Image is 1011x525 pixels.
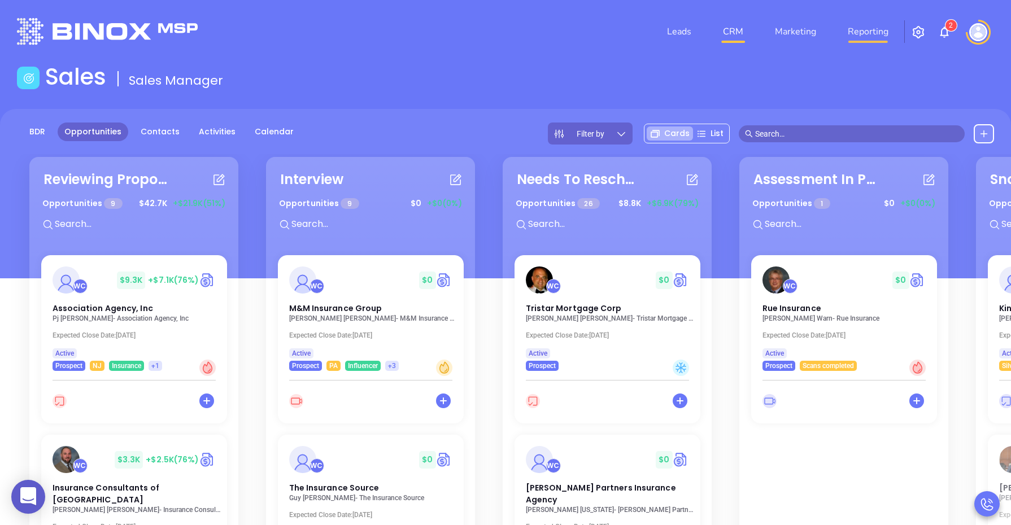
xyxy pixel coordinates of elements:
[526,506,695,514] p: Stacie Washington - Borrelli Partners Insurance Agency
[656,451,672,469] span: $ 0
[341,198,359,209] span: 9
[912,25,925,39] img: iconSetting
[526,446,553,473] img: Borrelli Partners Insurance Agency
[751,255,937,371] a: profileWalter Contreras$0Circle dollarRue Insurance[PERSON_NAME] Warn- Rue InsuranceExpected Clos...
[755,128,958,140] input: Search…
[764,217,933,231] input: Search...
[104,198,122,209] span: 9
[517,169,641,190] div: Needs To Reschedule
[43,169,168,190] div: Reviewing Proposal
[969,23,987,41] img: user
[41,255,227,371] a: profileWalter Contreras$9.3K+$7.1K(76%)Circle dollarAssociation Agency, IncPj [PERSON_NAME]- Asso...
[289,266,316,294] img: M&M Insurance Group
[546,279,561,294] div: Walter Contreras
[900,198,935,209] span: +$0 (0%)
[762,266,790,294] img: Rue Insurance
[881,195,897,212] span: $ 0
[408,195,424,212] span: $ 0
[148,274,199,286] span: +$7.1K (76%)
[290,217,460,231] input: Search...
[199,360,216,376] div: Hot
[73,458,88,473] div: Walter Contreras
[945,20,957,31] sup: 2
[427,198,462,209] span: +$0 (0%)
[949,21,953,29] span: 2
[526,266,553,294] img: Tristar Mortgage Corp
[762,303,821,314] span: Rue Insurance
[134,123,186,141] a: Contacts
[42,193,123,214] p: Opportunities
[718,20,748,43] a: CRM
[436,360,452,376] div: Warm
[814,198,830,209] span: 1
[745,130,753,138] span: search
[647,126,693,141] div: Cards
[279,193,359,214] p: Opportunities
[278,255,464,371] a: profileWalter Contreras$0Circle dollarM&M Insurance Group[PERSON_NAME] [PERSON_NAME]- M&M Insuran...
[329,360,338,372] span: PA
[515,255,700,371] a: profileWalter Contreras$0Circle dollarTristar Mortgage Corp[PERSON_NAME] [PERSON_NAME]- Tristar M...
[289,314,459,322] p: Elizabeth Moser - M&M Insurance Group
[892,272,909,289] span: $ 0
[577,130,604,138] span: Filter by
[151,360,159,372] span: +1
[527,217,696,231] input: Search...
[803,360,854,372] span: Scans completed
[45,63,106,90] h1: Sales
[173,198,225,209] span: +$21.9K (51%)
[55,347,74,360] span: Active
[765,360,792,372] span: Prospect
[526,331,695,339] p: Expected Close Date: [DATE]
[388,360,396,372] span: +3
[23,123,52,141] a: BDR
[289,494,459,502] p: Guy Furay - The Insurance Source
[663,20,696,43] a: Leads
[436,451,452,468] img: Quote
[289,482,380,493] span: The Insurance Source
[112,360,141,372] span: Insurance
[53,303,153,314] span: Association Agency, Inc
[55,360,82,372] span: Prospect
[73,279,88,294] div: Walter Contreras
[292,347,311,360] span: Active
[526,303,622,314] span: Tristar Mortgage Corp
[53,331,222,339] p: Expected Close Date: [DATE]
[765,347,784,360] span: Active
[53,446,80,473] img: Insurance Consultants of Pittsburgh
[58,123,128,141] a: Opportunities
[289,331,459,339] p: Expected Close Date: [DATE]
[770,20,821,43] a: Marketing
[673,272,689,288] a: Quote
[199,451,216,468] img: Quote
[53,314,222,322] p: Pj Giannini - Association Agency, Inc
[419,272,435,289] span: $ 0
[762,314,932,322] p: John Warn - Rue Insurance
[909,272,926,288] img: Quote
[348,360,378,372] span: Influencer
[577,198,599,209] span: 26
[436,272,452,288] img: Quote
[199,272,216,288] img: Quote
[656,272,672,289] span: $ 0
[289,303,382,314] span: M&M Insurance Group
[938,25,951,39] img: iconNotification
[673,360,689,376] div: Cold
[693,126,727,141] div: List
[673,451,689,468] img: Quote
[17,18,198,45] img: logo
[529,347,547,360] span: Active
[280,169,343,190] div: Interview
[129,72,223,89] span: Sales Manager
[753,169,878,190] div: Assessment In Progress
[616,195,644,212] span: $ 8.8K
[843,20,893,43] a: Reporting
[419,451,435,469] span: $ 0
[117,272,146,289] span: $ 9.3K
[289,446,316,473] img: The Insurance Source
[526,482,676,505] span: Borrelli Partners Insurance Agency
[310,279,324,294] div: Walter Contreras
